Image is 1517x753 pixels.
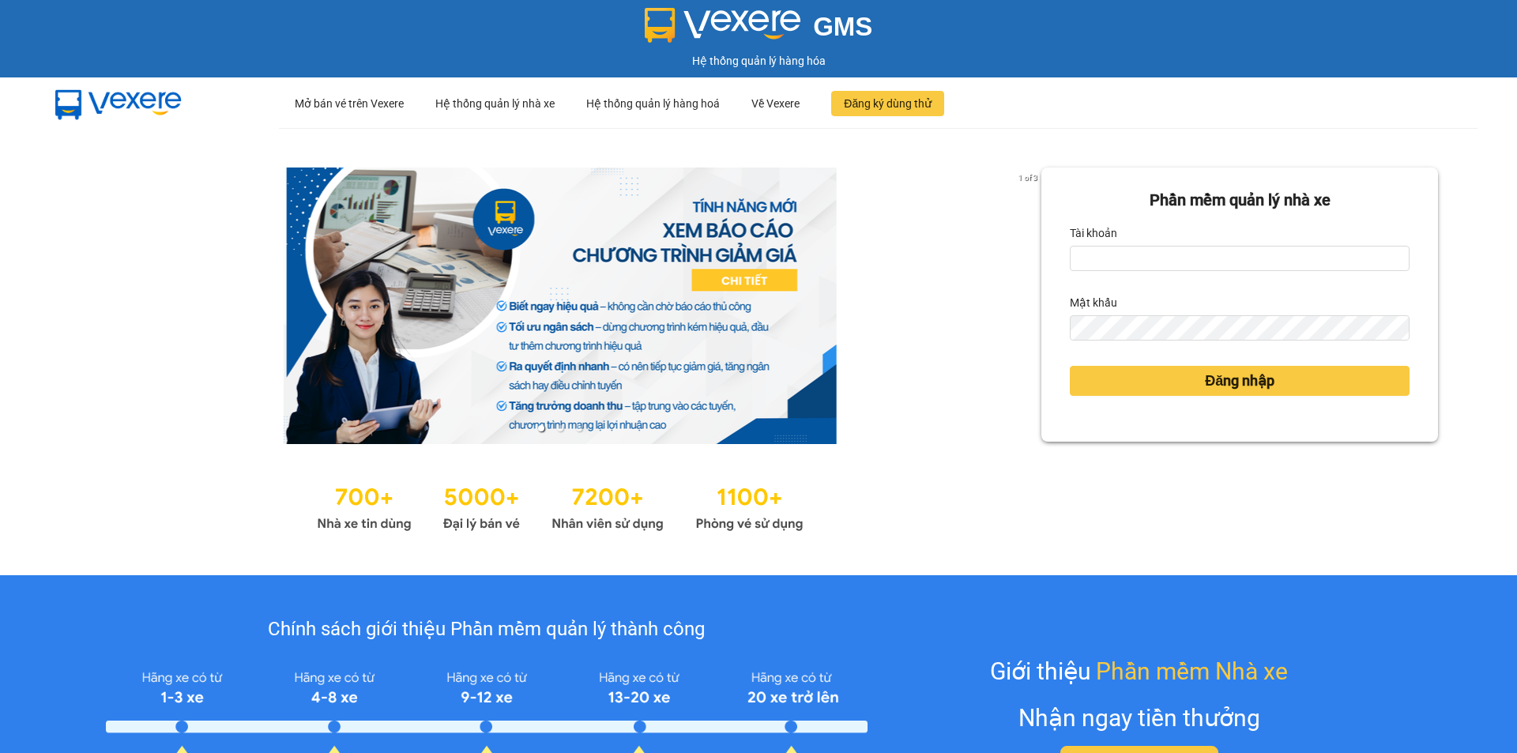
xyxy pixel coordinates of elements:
button: next slide / item [1019,168,1041,444]
img: Statistics.png [317,476,804,536]
input: Tài khoản [1070,246,1410,271]
img: logo 2 [645,8,801,43]
span: Đăng ký dùng thử [844,95,932,112]
span: GMS [813,12,872,41]
div: Hệ thống quản lý hàng hoá [586,78,720,129]
a: GMS [645,24,873,36]
div: Chính sách giới thiệu Phần mềm quản lý thành công [106,615,867,645]
label: Mật khẩu [1070,290,1117,315]
div: Hệ thống quản lý nhà xe [435,78,555,129]
div: Phần mềm quản lý nhà xe [1070,188,1410,213]
span: Phần mềm Nhà xe [1096,653,1288,690]
span: Đăng nhập [1205,370,1274,392]
input: Mật khẩu [1070,315,1410,341]
p: 1 of 3 [1014,168,1041,188]
div: Nhận ngay tiền thưởng [1018,699,1260,736]
div: Hệ thống quản lý hàng hóa [4,52,1513,70]
li: slide item 2 [557,425,563,431]
div: Giới thiệu [990,653,1288,690]
button: previous slide / item [79,168,101,444]
div: Mở bán vé trên Vexere [295,78,404,129]
div: Về Vexere [751,78,800,129]
li: slide item 1 [538,425,544,431]
button: Đăng ký dùng thử [831,91,944,116]
li: slide item 3 [576,425,582,431]
img: mbUUG5Q.png [40,77,198,130]
button: Đăng nhập [1070,366,1410,396]
label: Tài khoản [1070,220,1117,246]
